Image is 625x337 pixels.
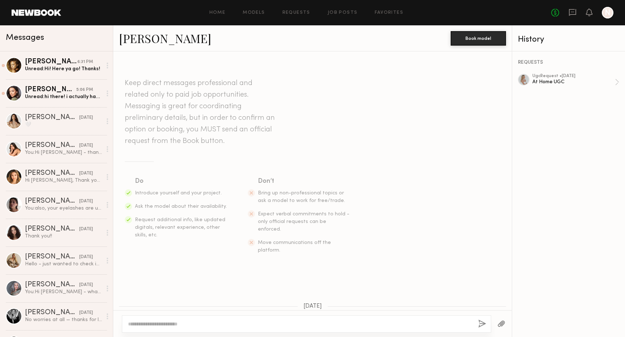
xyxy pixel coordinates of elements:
[375,10,403,15] a: Favorites
[135,204,227,209] span: Ask the model about their availability.
[25,288,102,295] div: You: Hi [PERSON_NAME] - what is the duration of the exclusivity?
[518,60,619,65] div: REQUESTS
[258,176,350,186] div: Don’t
[518,35,619,44] div: History
[79,282,93,288] div: [DATE]
[79,142,93,149] div: [DATE]
[25,253,79,261] div: [PERSON_NAME]
[6,34,44,42] span: Messages
[25,121,102,128] div: 🤍
[451,31,506,46] button: Book model
[25,142,79,149] div: [PERSON_NAME]
[25,233,102,240] div: Thank you!!
[135,176,228,186] div: Do
[25,93,102,100] div: Unread: hi there! i actually have a hair appt [DATE] at noon haha would it be okay if i sent a ph...
[258,240,331,253] span: Move communications off the platform.
[25,205,102,212] div: You: also, your eyelashes are unreal btw - you could easily sell me on whatever you use to get th...
[79,226,93,233] div: [DATE]
[135,191,222,195] span: Introduce yourself and your project.
[25,261,102,268] div: Hello - just wanted to check in here!
[258,191,345,203] span: Bring up non-professional topics or ask a model to work for free/trade.
[602,7,613,18] a: N
[25,177,102,184] div: Hi [PERSON_NAME], Thank you for your transparency regarding this. I have already filmed a signifi...
[328,10,358,15] a: Job Posts
[25,66,102,72] div: Unread: Hi! Here ya go! Thanks!
[532,79,615,85] div: At Home UGC
[209,10,226,15] a: Home
[79,170,93,177] div: [DATE]
[25,86,76,93] div: [PERSON_NAME]
[25,58,77,66] div: [PERSON_NAME]
[303,303,322,309] span: [DATE]
[25,170,79,177] div: [PERSON_NAME]
[79,114,93,121] div: [DATE]
[79,198,93,205] div: [DATE]
[25,226,79,233] div: [PERSON_NAME]
[532,74,619,90] a: ugcRequest •[DATE]At Home UGC
[25,309,79,316] div: [PERSON_NAME]
[76,87,93,93] div: 5:06 PM
[532,74,615,79] div: ugc Request • [DATE]
[125,77,277,147] header: Keep direct messages professional and related only to paid job opportunities. Messaging is great ...
[135,218,225,237] span: Request additional info, like updated digitals, relevant experience, other skills, etc.
[258,212,349,232] span: Expect verbal commitments to hold - only official requests can be enforced.
[119,30,211,46] a: [PERSON_NAME]
[79,309,93,316] div: [DATE]
[25,114,79,121] div: [PERSON_NAME]
[282,10,310,15] a: Requests
[25,149,102,156] div: You: Hi [PERSON_NAME] - thank you. It is slightly cut off at the very beginning so if you have th...
[25,316,102,323] div: No worries at all — thanks for letting me know! Hope we can work together in the future!
[25,281,79,288] div: [PERSON_NAME]
[243,10,265,15] a: Models
[77,59,93,66] div: 6:31 PM
[25,198,79,205] div: [PERSON_NAME]
[79,254,93,261] div: [DATE]
[451,35,506,41] a: Book model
